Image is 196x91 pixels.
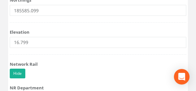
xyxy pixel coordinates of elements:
a: Hide [10,69,25,78]
label: Network Rail [5,61,43,67]
label: NR Department [5,85,49,91]
label: Elevation [5,29,34,35]
div: Open Intercom Messenger [174,69,190,85]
